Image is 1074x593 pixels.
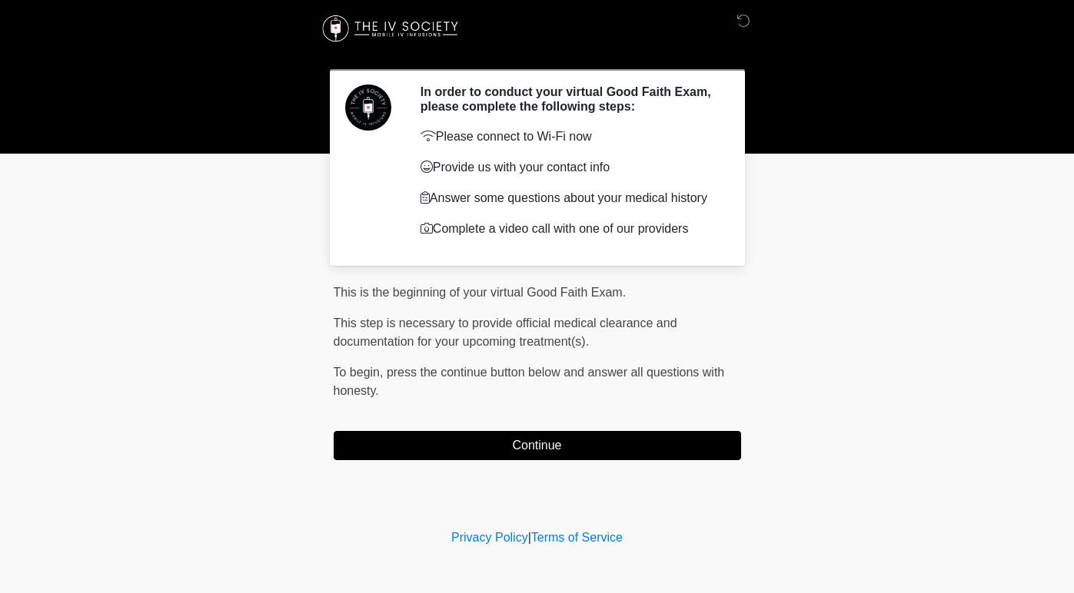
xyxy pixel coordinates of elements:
[451,531,528,544] a: Privacy Policy
[334,431,741,460] button: Continue
[421,220,718,238] p: Complete a video call with one of our providers
[334,366,725,397] span: To begin, ﻿﻿﻿﻿﻿﻿﻿press the continue button below and answer all questions with honesty.
[421,128,718,146] p: Please connect to Wi-Fi now
[421,158,718,177] p: Provide us with your contact info
[345,84,391,131] img: Agent Avatar
[421,84,718,114] h2: In order to conduct your virtual Good Faith Exam, please complete the following steps:
[421,189,718,207] p: Answer some questions about your medical history
[334,286,627,299] span: This is the beginning of your virtual Good Faith Exam.
[528,531,531,544] a: |
[334,316,677,348] span: This step is necessary to provide official medical clearance and documentation for your upcoming ...
[531,531,623,544] a: Terms of Service
[318,12,465,46] img: The IV Society Logo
